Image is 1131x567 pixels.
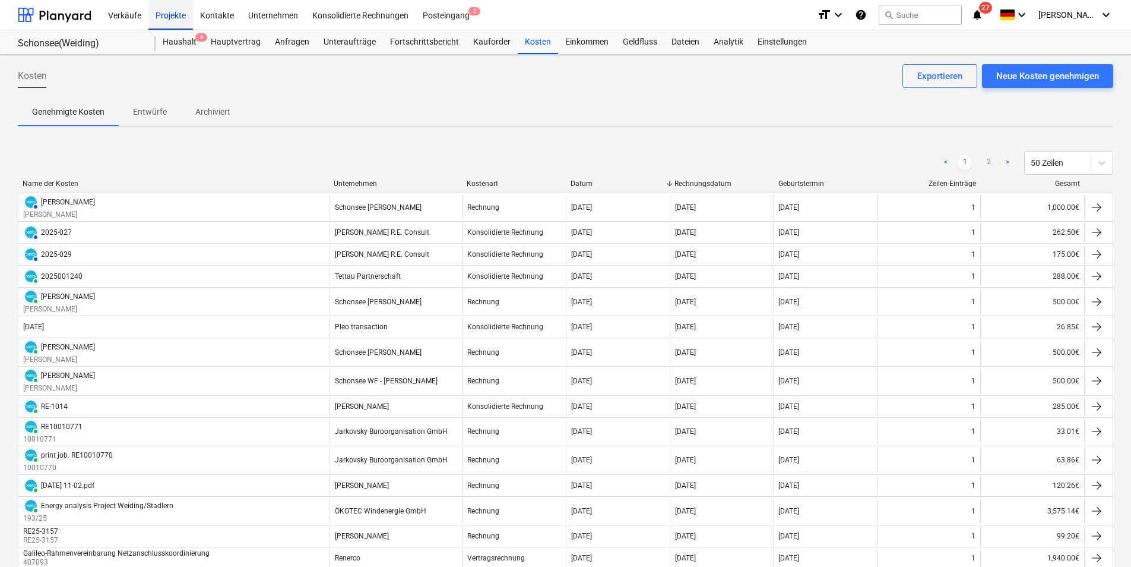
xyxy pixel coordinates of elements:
[571,402,592,411] div: [DATE]
[25,196,37,208] img: xero.svg
[23,527,58,535] div: RE25-3157
[335,250,429,259] div: [PERSON_NAME] R.E. Consult
[335,348,422,357] div: Schonsee [PERSON_NAME]
[25,341,37,353] img: xero.svg
[675,507,696,515] div: [DATE]
[831,8,845,22] i: keyboard_arrow_down
[23,289,39,304] div: Die Rechnung wurde mit Xero synchronisiert und ihr Status ist derzeit PAID
[971,228,975,237] div: 1
[1038,10,1098,20] span: [PERSON_NAME]
[466,30,518,54] a: Kauforder
[675,532,696,540] div: [DATE]
[32,106,104,118] p: Genehmigte Kosten
[980,476,1084,495] div: 120.26€
[675,427,696,436] div: [DATE]
[778,427,799,436] div: [DATE]
[675,554,696,562] div: [DATE]
[335,427,448,436] div: Jarkovsky Buroorganisation GmbH
[335,298,422,306] div: Schonsee [PERSON_NAME]
[971,323,975,331] div: 1
[23,549,210,557] div: Galileo-Rahmenvereinbarung Netzanschlusskoordinierung
[25,500,37,512] img: xero.svg
[980,194,1084,220] div: 1,000.00€
[23,514,173,524] p: 193/25
[467,456,499,464] div: Rechnung
[467,402,543,411] div: Konsolidierte Rechnung
[971,481,975,490] div: 1
[335,402,389,411] div: [PERSON_NAME]
[23,535,61,546] p: RE25-3157
[467,507,499,515] div: Rechnung
[195,106,230,118] p: Archiviert
[750,30,814,54] a: Einstellungen
[571,298,592,306] div: [DATE]
[675,402,696,411] div: [DATE]
[41,343,95,351] div: [PERSON_NAME]
[980,267,1084,286] div: 288.00€
[971,377,975,385] div: 1
[981,156,996,170] a: Page 2
[23,383,95,393] p: [PERSON_NAME]
[971,203,975,212] div: 1
[1015,8,1029,22] i: keyboard_arrow_down
[980,289,1084,314] div: 500.00€
[133,106,167,118] p: Entwürfe
[778,323,799,331] div: [DATE]
[675,298,696,306] div: [DATE]
[335,507,426,515] div: ÖKOTEC Windenergie GmbH
[41,502,173,510] div: Energy analysis Project Weiding/Stadlern
[675,250,696,259] div: [DATE]
[518,30,558,54] a: Kosten
[23,179,324,188] div: Name der Kosten
[778,532,799,540] div: [DATE]
[18,69,47,83] span: Kosten
[675,348,696,357] div: [DATE]
[335,532,389,540] div: [PERSON_NAME]
[316,30,383,54] a: Unteraufträge
[778,348,799,357] div: [DATE]
[335,323,388,331] div: Pleo transaction
[25,401,37,412] img: xero.svg
[23,463,113,473] p: 10010770
[980,419,1084,445] div: 33.01€
[571,323,592,331] div: [DATE]
[917,68,962,84] div: Exportieren
[855,8,867,22] i: Wissensbasis
[23,448,39,463] div: Die Rechnung wurde mit Xero synchronisiert und ihr Status ist derzeit PAID
[675,377,696,385] div: [DATE]
[571,507,592,515] div: [DATE]
[571,532,592,540] div: [DATE]
[571,272,592,281] div: [DATE]
[25,270,37,282] img: xero.svg
[778,402,799,411] div: [DATE]
[467,532,499,540] div: Rechnung
[467,228,543,237] div: Konsolidierte Rechnung
[335,228,429,237] div: [PERSON_NAME] R.E. Consult
[156,30,204,54] a: Haushalt6
[675,228,696,237] div: [DATE]
[778,250,799,259] div: [DATE]
[971,456,975,464] div: 1
[778,507,799,515] div: [DATE]
[571,554,592,562] div: [DATE]
[971,8,983,22] i: notifications
[41,250,72,259] div: 2025-029
[335,554,360,562] div: Renerco
[980,527,1084,546] div: 99.20€
[971,298,975,306] div: 1
[980,397,1084,416] div: 285.00€
[23,339,39,355] div: Die Rechnung wurde mit Xero synchronisiert und ihr Status ist derzeit PAID
[664,30,707,54] a: Dateien
[571,348,592,357] div: [DATE]
[778,554,799,562] div: [DATE]
[467,427,499,436] div: Rechnung
[971,272,975,281] div: 1
[467,377,499,385] div: Rechnung
[980,498,1084,524] div: 3,575.14€
[675,323,696,331] div: [DATE]
[675,203,696,212] div: [DATE]
[616,30,664,54] div: Geldfluss
[571,456,592,464] div: [DATE]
